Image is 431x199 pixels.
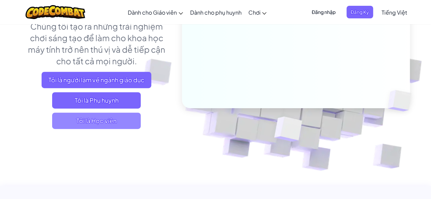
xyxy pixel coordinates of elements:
[257,102,318,159] img: Overlap cubes
[42,72,151,88] a: Tôi là người làm về ngành giáo dục
[21,20,172,67] p: Chúng tôi tạo ra những trải nghiệm chơi sáng tạo để làm cho khoa học máy tính trở nên thú vị và d...
[52,113,141,129] button: Tôi là Học viên
[128,9,177,16] span: Dành cho Giáo viên
[376,76,427,126] img: Overlap cubes
[308,6,340,18] button: Đăng nhập
[245,3,270,21] a: Chơi
[347,6,373,18] button: Đăng Ký
[26,5,85,19] img: CodeCombat logo
[248,9,260,16] span: Chơi
[186,3,245,21] a: Dành cho phụ huynh
[382,9,407,16] span: Tiếng Việt
[52,92,141,109] a: Tôi là Phụ huynh
[124,3,186,21] a: Dành cho Giáo viên
[378,3,411,21] a: Tiếng Việt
